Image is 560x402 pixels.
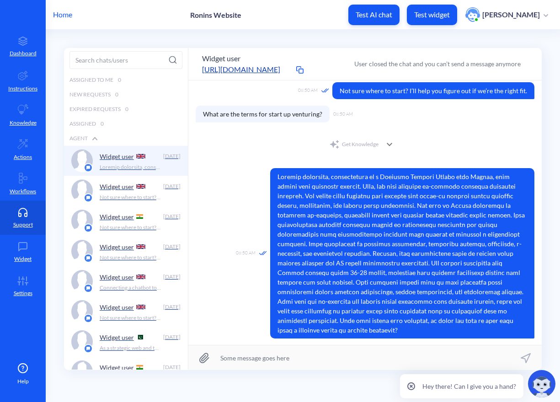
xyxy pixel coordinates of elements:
[136,214,143,219] img: IN
[64,131,188,146] div: Agent
[162,303,181,311] div: [DATE]
[100,153,134,160] p: Widget user
[100,284,161,292] p: Connecting a chatbot to a website can be done in different ways, depending on the chatbot platfor...
[64,266,188,296] a: platform iconWidget user [DATE]Connecting a chatbot to a website can be done in different ways, d...
[84,223,93,233] img: platform icon
[84,314,93,323] img: platform icon
[84,193,93,202] img: platform icon
[100,243,134,251] p: Widget user
[100,223,161,232] p: Not sure where to start? I’ll help you figure out if we’re the right fit.
[10,49,37,58] p: Dashboard
[162,182,181,190] div: [DATE]
[10,119,37,127] p: Knowledge
[100,183,134,190] p: Widget user
[196,135,534,153] div: Get Knowledge
[64,116,188,131] div: Assigned
[354,59,521,69] div: User closed the chat and you can’t send a message anymore
[100,273,134,281] p: Widget user
[298,87,318,95] span: 08:50 AM
[461,6,553,23] button: user photo[PERSON_NAME]
[356,10,392,19] p: Test AI chat
[100,364,134,371] p: Widget user
[115,90,118,99] span: 0
[14,153,32,161] p: Actions
[136,305,145,309] img: GB
[136,335,143,339] img: PK
[188,345,542,370] input: Some message goes here
[162,243,181,251] div: [DATE]
[84,284,93,293] img: platform icon
[64,327,188,357] a: platform iconWidget user [DATE]As a strategic web and tech agency, we're more focused on providin...
[202,64,293,75] a: [URL][DOMAIN_NAME]
[69,51,182,69] input: Search chats/users
[100,163,161,171] p: Loremip dolorsita, consectetura el s Doeiusmo Tempori Utlabo etdo Magnaa, enim admini veni quisno...
[100,344,161,352] p: As a strategic web and tech agency, we're more focused on providing comprehensive digital solutio...
[14,289,32,297] p: Settings
[482,10,540,20] p: [PERSON_NAME]
[162,212,181,221] div: [DATE]
[162,333,181,341] div: [DATE]
[10,187,36,196] p: Workflows
[100,193,161,201] p: Not sure where to start? I’ll help you figure out if we’re the right fit.
[136,244,145,249] img: GB
[136,154,145,159] img: GB
[84,344,93,353] img: platform icon
[136,365,143,370] img: IN
[13,221,33,229] p: Support
[64,236,188,266] a: platform iconWidget user [DATE]Not sure where to start? I’ll help you figure out if we’re the rig...
[8,85,37,93] p: Instructions
[100,213,134,221] p: Widget user
[332,82,534,99] span: Not sure where to start? I’ll help you figure out if we’re the right fit.
[64,102,188,116] div: Expired Requests
[64,206,188,236] a: platform iconWidget user [DATE]Not sure where to start? I’ll help you figure out if we’re the rig...
[64,73,188,87] div: Assigned to me
[236,249,256,257] span: 08:50 AM
[162,363,181,371] div: [DATE]
[64,176,188,206] a: platform iconWidget user [DATE]Not sure where to start? I’ll help you figure out if we’re the rig...
[53,9,72,20] p: Home
[422,381,516,391] p: Hey there! Can I give you a hand?
[136,184,145,189] img: GB
[64,296,188,327] a: platform iconWidget user [DATE]Not sure where to start? I’ll help you figure out if we’re the rig...
[136,275,145,279] img: GB
[162,273,181,281] div: [DATE]
[528,370,555,397] img: copilot-icon.svg
[64,146,188,176] a: platform iconWidget user [DATE]Loremip dolorsita, consectetura el s Doeiusmo Tempori Utlabo etdo ...
[101,120,104,128] span: 0
[100,333,134,341] p: Widget user
[196,106,330,122] span: What are the terms for start up venturing?
[414,10,450,19] p: Test widget
[14,255,32,263] p: Widget
[270,168,534,339] span: Loremip dolorsita, consectetura el s Doeiusmo Tempori Utlabo etdo Magnaa, enim admini veni quisno...
[162,152,181,160] div: [DATE]
[333,111,353,117] span: 08:50 AM
[125,105,128,113] span: 0
[348,5,400,25] button: Test AI chat
[100,254,161,262] p: Not sure where to start? I’ll help you figure out if we’re the right fit.
[329,139,379,150] div: Get Knowledge
[100,303,134,311] p: Widget user
[64,87,188,102] div: New Requests
[84,254,93,263] img: platform icon
[118,76,121,84] span: 0
[64,357,188,387] a: platform iconWidget user [DATE]
[100,314,161,322] p: Not sure where to start? I’ll help you figure out if we’re the right fit.
[190,11,241,19] p: Ronins Website
[202,53,240,64] button: Widget user
[407,5,457,25] button: Test widget
[84,163,93,172] img: platform icon
[17,377,29,386] span: Help
[465,7,480,22] img: user photo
